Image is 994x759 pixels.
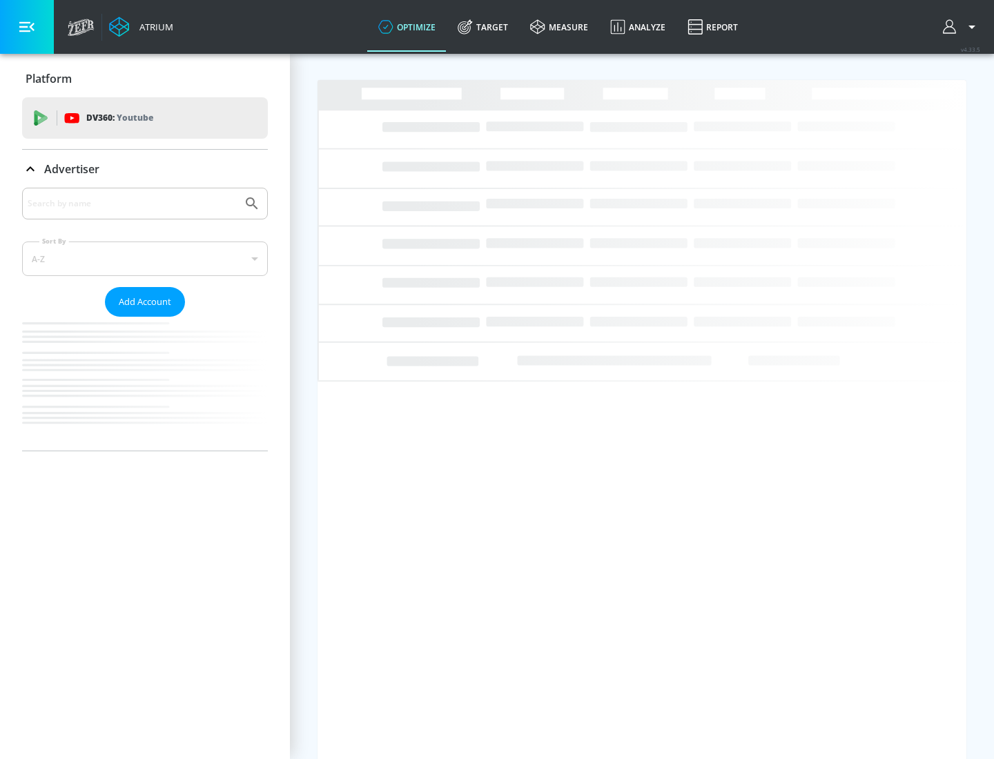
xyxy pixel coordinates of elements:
div: Advertiser [22,188,268,451]
nav: list of Advertiser [22,317,268,451]
p: Platform [26,71,72,86]
a: optimize [367,2,447,52]
span: v 4.33.5 [961,46,980,53]
a: measure [519,2,599,52]
p: DV360: [86,110,153,126]
div: A-Z [22,241,268,276]
div: DV360: Youtube [22,97,268,139]
button: Add Account [105,287,185,317]
input: Search by name [28,195,237,213]
span: Add Account [119,294,171,310]
label: Sort By [39,237,69,246]
a: Report [676,2,749,52]
p: Advertiser [44,161,99,177]
div: Atrium [134,21,173,33]
a: Atrium [109,17,173,37]
a: Analyze [599,2,676,52]
p: Youtube [117,110,153,125]
div: Platform [22,59,268,98]
div: Advertiser [22,150,268,188]
a: Target [447,2,519,52]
